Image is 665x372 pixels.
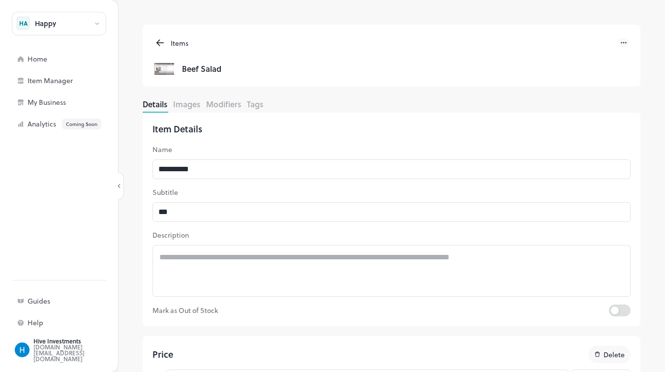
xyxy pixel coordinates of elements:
div: Item Details [152,122,631,136]
button: Details [143,98,167,110]
p: Name [152,144,631,155]
h6: Price [152,347,173,362]
div: Guides [28,298,126,305]
button: Delete [588,346,631,363]
div: Coming Soon [62,119,101,129]
button: Images [173,98,200,110]
div: Items [166,38,188,48]
button: Modifiers [206,98,241,110]
p: Description [152,230,631,240]
p: Subtitle [152,187,631,197]
div: Item Manager [28,77,126,84]
div: [DOMAIN_NAME][EMAIL_ADDRESS][DOMAIN_NAME] [33,344,126,362]
div: Help [28,319,126,326]
img: ACg8ocLmo65ov1jpqWbz7SPT2e-d9NB992B3RkI0GUFuuXqH0rLO7g=s96-c [15,342,30,357]
div: HA [17,17,30,30]
div: My Business [28,99,126,106]
div: Home [28,56,126,62]
p: Delete [604,349,625,360]
button: Tags [247,98,263,110]
div: Hive Investments [33,338,126,344]
div: Happy [35,20,56,27]
img: 1754398940826fjpb5tbinxc.png [154,59,174,79]
div: Analytics [28,119,126,129]
span: Beef Salad [182,62,221,75]
p: Mark as Out of Stock [152,305,609,316]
